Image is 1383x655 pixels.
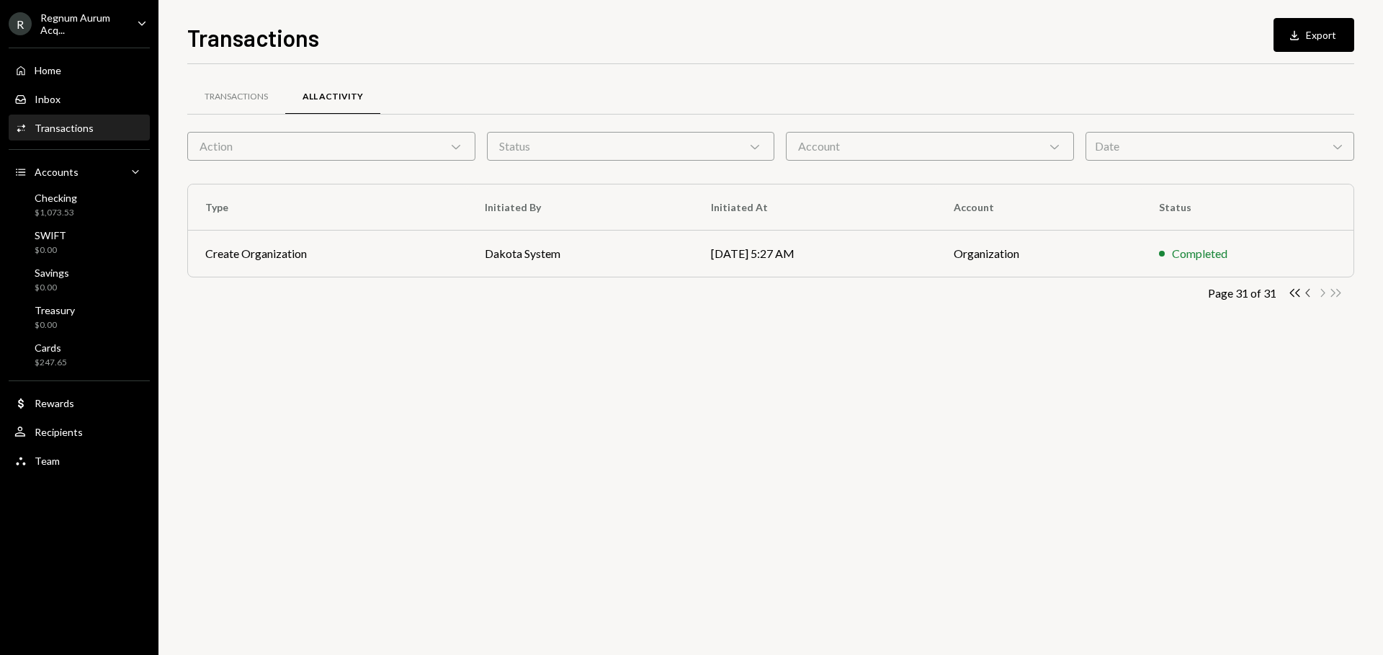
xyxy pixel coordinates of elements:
a: Transactions [187,79,285,115]
div: Transactions [35,122,94,134]
a: Treasury$0.00 [9,300,150,334]
div: Team [35,455,60,467]
td: [DATE] 5:27 AM [694,231,936,277]
a: Transactions [9,115,150,141]
a: Checking$1,073.53 [9,187,150,222]
div: Date [1086,132,1354,161]
div: Inbox [35,93,61,105]
div: $0.00 [35,244,66,257]
div: SWIFT [35,229,66,241]
div: Transactions [205,91,268,103]
a: Rewards [9,390,150,416]
div: Treasury [35,304,75,316]
div: Home [35,64,61,76]
div: $0.00 [35,282,69,294]
div: Checking [35,192,77,204]
div: All Activity [303,91,363,103]
a: All Activity [285,79,380,115]
a: Inbox [9,86,150,112]
th: Type [188,184,467,231]
div: Action [187,132,475,161]
div: Page 31 of 31 [1208,286,1276,300]
td: Create Organization [188,231,467,277]
a: Savings$0.00 [9,262,150,297]
div: Cards [35,342,67,354]
th: Account [936,184,1142,231]
a: Team [9,447,150,473]
div: Rewards [35,397,74,409]
div: Regnum Aurum Acq... [40,12,125,36]
div: Accounts [35,166,79,178]
button: Export [1274,18,1354,52]
a: Recipients [9,419,150,445]
div: Account [786,132,1074,161]
h1: Transactions [187,23,319,52]
a: Home [9,57,150,83]
div: Recipients [35,426,83,438]
a: Accounts [9,159,150,184]
div: $1,073.53 [35,207,77,219]
div: R [9,12,32,35]
div: Status [487,132,775,161]
div: Savings [35,267,69,279]
th: Initiated By [467,184,694,231]
div: Completed [1172,245,1227,262]
td: Dakota System [467,231,694,277]
td: Organization [936,231,1142,277]
a: Cards$247.65 [9,337,150,372]
a: SWIFT$0.00 [9,225,150,259]
th: Initiated At [694,184,936,231]
div: $0.00 [35,319,75,331]
th: Status [1142,184,1353,231]
div: $247.65 [35,357,67,369]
